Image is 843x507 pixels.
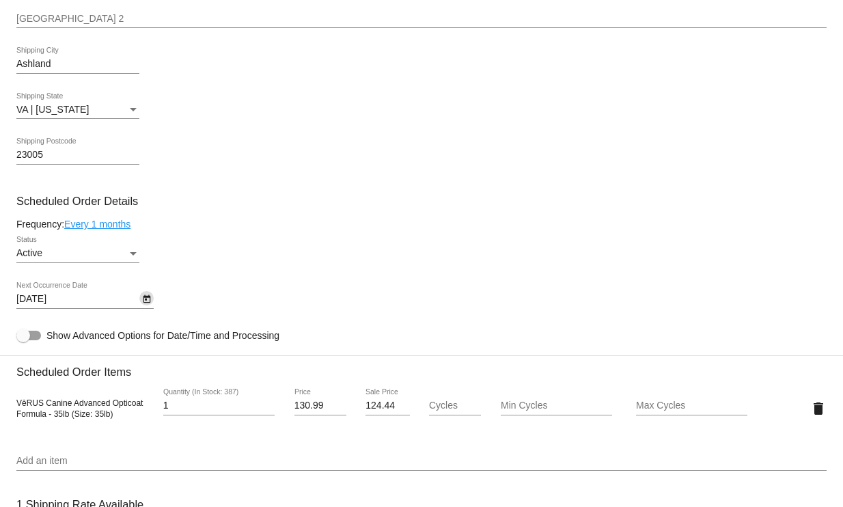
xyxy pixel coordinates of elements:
[294,400,346,411] input: Price
[64,219,130,230] a: Every 1 months
[16,150,139,161] input: Shipping Postcode
[16,294,139,305] input: Next Occurrence Date
[46,329,279,342] span: Show Advanced Options for Date/Time and Processing
[636,400,747,411] input: Max Cycles
[16,105,139,115] mat-select: Shipping State
[501,400,612,411] input: Min Cycles
[16,247,42,258] span: Active
[163,400,275,411] input: Quantity (In Stock: 387)
[429,400,481,411] input: Cycles
[16,219,827,230] div: Frequency:
[16,355,827,379] h3: Scheduled Order Items
[16,59,139,70] input: Shipping City
[16,248,139,259] mat-select: Status
[16,104,89,115] span: VA | [US_STATE]
[365,400,410,411] input: Sale Price
[16,195,827,208] h3: Scheduled Order Details
[810,400,827,417] mat-icon: delete
[139,291,154,305] button: Open calendar
[16,456,827,467] input: Add an item
[16,398,143,419] span: VēRUS Canine Advanced Opticoat Formula - 35lb (Size: 35lb)
[16,14,827,25] input: Shipping Street 2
